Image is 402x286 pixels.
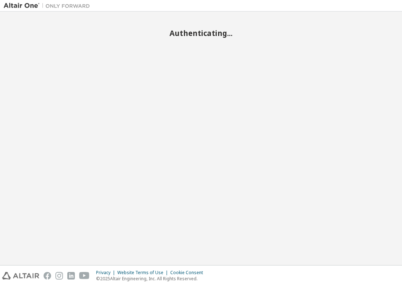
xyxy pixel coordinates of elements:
[117,270,170,276] div: Website Terms of Use
[67,272,75,280] img: linkedin.svg
[79,272,90,280] img: youtube.svg
[55,272,63,280] img: instagram.svg
[4,2,94,9] img: Altair One
[96,270,117,276] div: Privacy
[96,276,207,282] p: © 2025 Altair Engineering, Inc. All Rights Reserved.
[2,272,39,280] img: altair_logo.svg
[170,270,207,276] div: Cookie Consent
[4,28,398,38] h2: Authenticating...
[44,272,51,280] img: facebook.svg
